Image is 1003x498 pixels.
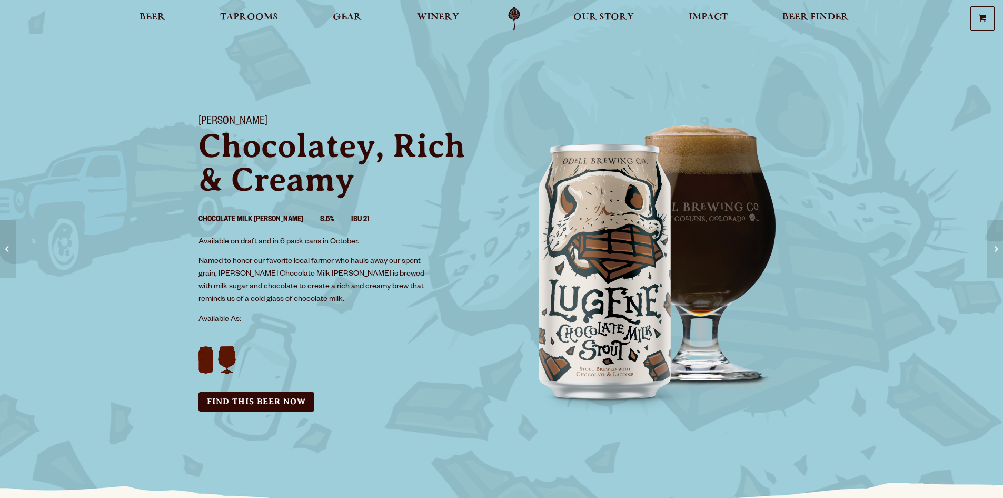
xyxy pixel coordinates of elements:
span: Beer Finder [782,13,849,22]
a: Odell Home [494,7,534,31]
a: Beer [133,7,172,31]
span: Gear [333,13,362,22]
li: IBU 21 [351,213,386,227]
a: Taprooms [213,7,285,31]
span: Taprooms [220,13,278,22]
a: Find this Beer Now [198,392,314,412]
a: Our Story [567,7,641,31]
span: Impact [689,13,728,22]
li: 8.5% [320,213,351,227]
img: Image of bottle and pour [502,103,818,419]
a: Beer Finder [776,7,856,31]
p: Named to honor our favorite local farmer who hauls away our spent grain, [PERSON_NAME] Chocolate ... [198,256,431,306]
p: Chocolatey, Rich & Creamy [198,129,489,197]
span: Our Story [573,13,634,22]
span: Beer [140,13,165,22]
a: Impact [682,7,734,31]
a: Winery [410,7,466,31]
p: Available on draft and in 6 pack cans in October. [198,236,431,249]
li: Chocolate Milk [PERSON_NAME] [198,213,320,227]
h1: [PERSON_NAME] [198,115,489,129]
a: Gear [326,7,369,31]
span: Winery [417,13,459,22]
p: Available As: [198,314,489,326]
